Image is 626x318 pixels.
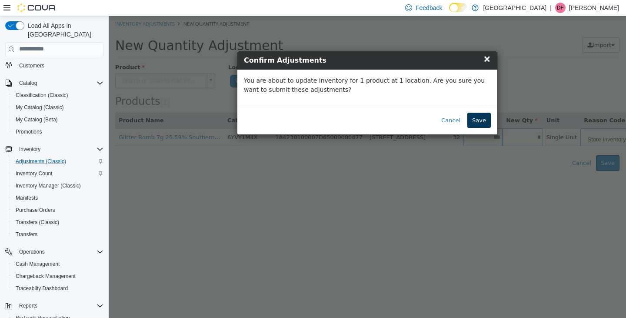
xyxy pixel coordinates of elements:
[16,207,55,214] span: Purchase Orders
[12,127,46,137] a: Promotions
[16,247,103,257] span: Operations
[328,97,356,112] button: Cancel
[135,39,382,50] h4: Confirm Adjustments
[16,285,68,292] span: Traceabilty Dashboard
[12,271,103,281] span: Chargeback Management
[16,60,103,71] span: Customers
[16,231,37,238] span: Transfers
[449,12,450,13] span: Dark Mode
[9,192,107,204] button: Manifests
[555,3,566,13] div: David Fowler
[2,246,107,258] button: Operations
[12,156,70,167] a: Adjustments (Classic)
[12,193,41,203] a: Manifests
[9,270,107,282] button: Chargeback Management
[12,205,103,215] span: Purchase Orders
[16,144,103,154] span: Inventory
[16,144,44,154] button: Inventory
[16,116,58,123] span: My Catalog (Beta)
[16,92,68,99] span: Classification (Classic)
[374,37,382,48] span: ×
[19,248,45,255] span: Operations
[9,89,107,101] button: Classification (Classic)
[12,168,103,179] span: Inventory Count
[12,229,41,240] a: Transfers
[16,182,81,189] span: Inventory Manager (Classic)
[12,102,103,113] span: My Catalog (Classic)
[12,181,103,191] span: Inventory Manager (Classic)
[9,282,107,295] button: Traceabilty Dashboard
[9,114,107,126] button: My Catalog (Beta)
[2,77,107,89] button: Catalog
[449,3,467,12] input: Dark Mode
[16,273,76,280] span: Chargeback Management
[12,90,103,100] span: Classification (Classic)
[2,143,107,155] button: Inventory
[12,114,103,125] span: My Catalog (Beta)
[12,181,84,191] a: Inventory Manager (Classic)
[135,60,382,78] p: You are about to update inventory for 1 product at 1 location. Are you sure you want to submit th...
[12,217,63,228] a: Transfers (Classic)
[24,21,103,39] span: Load All Apps in [GEOGRAPHIC_DATA]
[12,283,103,294] span: Traceabilty Dashboard
[12,229,103,240] span: Transfers
[19,302,37,309] span: Reports
[16,128,42,135] span: Promotions
[16,78,40,88] button: Catalog
[16,301,103,311] span: Reports
[12,205,59,215] a: Purchase Orders
[17,3,57,12] img: Cova
[12,259,63,269] a: Cash Management
[16,170,53,177] span: Inventory Count
[2,300,107,312] button: Reports
[16,194,38,201] span: Manifests
[9,228,107,241] button: Transfers
[9,204,107,216] button: Purchase Orders
[483,3,546,13] p: [GEOGRAPHIC_DATA]
[16,60,48,71] a: Customers
[12,114,61,125] a: My Catalog (Beta)
[12,193,103,203] span: Manifests
[2,59,107,72] button: Customers
[12,127,103,137] span: Promotions
[16,78,103,88] span: Catalog
[16,158,66,165] span: Adjustments (Classic)
[12,156,103,167] span: Adjustments (Classic)
[9,155,107,167] button: Adjustments (Classic)
[16,247,48,257] button: Operations
[12,102,67,113] a: My Catalog (Classic)
[569,3,619,13] p: [PERSON_NAME]
[359,97,382,112] button: Save
[557,3,564,13] span: DF
[9,167,107,180] button: Inventory Count
[416,3,442,12] span: Feedback
[16,261,60,268] span: Cash Management
[19,62,44,69] span: Customers
[19,80,37,87] span: Catalog
[9,258,107,270] button: Cash Management
[12,217,103,228] span: Transfers (Classic)
[9,126,107,138] button: Promotions
[19,146,40,153] span: Inventory
[12,259,103,269] span: Cash Management
[550,3,552,13] p: |
[16,301,41,311] button: Reports
[12,283,71,294] a: Traceabilty Dashboard
[12,90,72,100] a: Classification (Classic)
[9,101,107,114] button: My Catalog (Classic)
[9,180,107,192] button: Inventory Manager (Classic)
[12,271,79,281] a: Chargeback Management
[16,219,59,226] span: Transfers (Classic)
[9,216,107,228] button: Transfers (Classic)
[12,168,56,179] a: Inventory Count
[16,104,64,111] span: My Catalog (Classic)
